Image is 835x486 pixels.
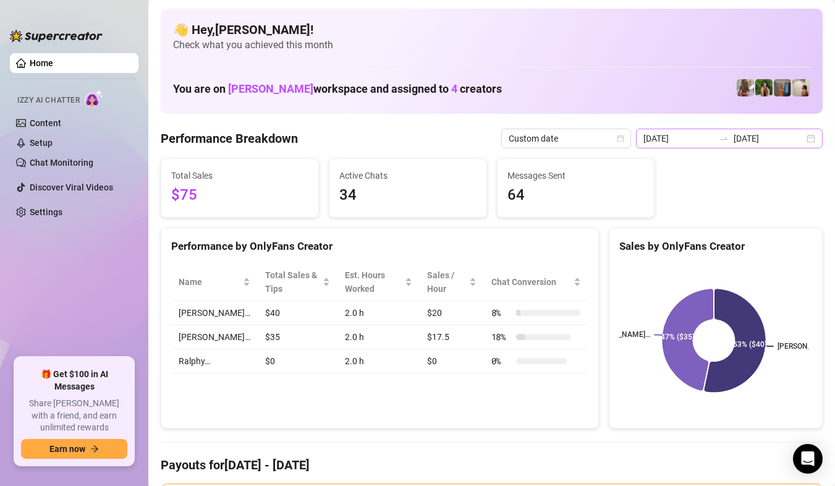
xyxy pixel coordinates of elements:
[507,184,645,207] span: 64
[30,118,61,128] a: Content
[21,369,127,393] span: 🎁 Get $100 in AI Messages
[509,129,624,148] span: Custom date
[171,184,308,207] span: $75
[258,325,337,349] td: $35
[30,207,62,217] a: Settings
[161,456,823,474] h4: Payouts for [DATE] - [DATE]
[793,444,823,474] div: Open Intercom Messenger
[90,445,99,453] span: arrow-right
[173,82,502,96] h1: You are on workspace and assigned to creators
[345,268,402,296] div: Est. Hours Worked
[339,169,477,182] span: Active Chats
[484,263,588,301] th: Chat Conversion
[21,398,127,434] span: Share [PERSON_NAME] with a friend, and earn unlimited rewards
[491,275,571,289] span: Chat Conversion
[491,330,511,344] span: 18 %
[617,135,624,142] span: calendar
[30,158,93,168] a: Chat Monitoring
[643,132,714,145] input: Start date
[588,331,650,339] text: [PERSON_NAME]…
[719,134,729,143] span: swap-right
[179,275,240,289] span: Name
[30,138,53,148] a: Setup
[171,349,258,373] td: Ralphy…
[258,301,337,325] td: $40
[420,325,484,349] td: $17.5
[228,82,313,95] span: [PERSON_NAME]
[21,439,127,459] button: Earn nowarrow-right
[258,263,337,301] th: Total Sales & Tips
[171,169,308,182] span: Total Sales
[171,238,588,255] div: Performance by OnlyFans Creator
[10,30,103,42] img: logo-BBDzfeDw.svg
[774,79,791,96] img: Wayne
[339,184,477,207] span: 34
[30,58,53,68] a: Home
[427,268,467,296] span: Sales / Hour
[737,79,754,96] img: Nathaniel
[420,301,484,325] td: $20
[161,130,298,147] h4: Performance Breakdown
[17,95,80,106] span: Izzy AI Chatter
[734,132,804,145] input: End date
[719,134,729,143] span: to
[171,325,258,349] td: [PERSON_NAME]…
[507,169,645,182] span: Messages Sent
[451,82,457,95] span: 4
[30,182,113,192] a: Discover Viral Videos
[491,306,511,320] span: 8 %
[173,38,810,52] span: Check what you achieved this month
[337,301,420,325] td: 2.0 h
[258,349,337,373] td: $0
[619,238,812,255] div: Sales by OnlyFans Creator
[337,325,420,349] td: 2.0 h
[265,268,320,296] span: Total Sales & Tips
[171,263,258,301] th: Name
[49,444,85,454] span: Earn now
[420,349,484,373] td: $0
[171,301,258,325] td: [PERSON_NAME]…
[85,90,104,108] img: AI Chatter
[792,79,810,96] img: Ralphy
[173,21,810,38] h4: 👋 Hey, [PERSON_NAME] !
[755,79,773,96] img: Nathaniel
[491,354,511,368] span: 0 %
[420,263,484,301] th: Sales / Hour
[337,349,420,373] td: 2.0 h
